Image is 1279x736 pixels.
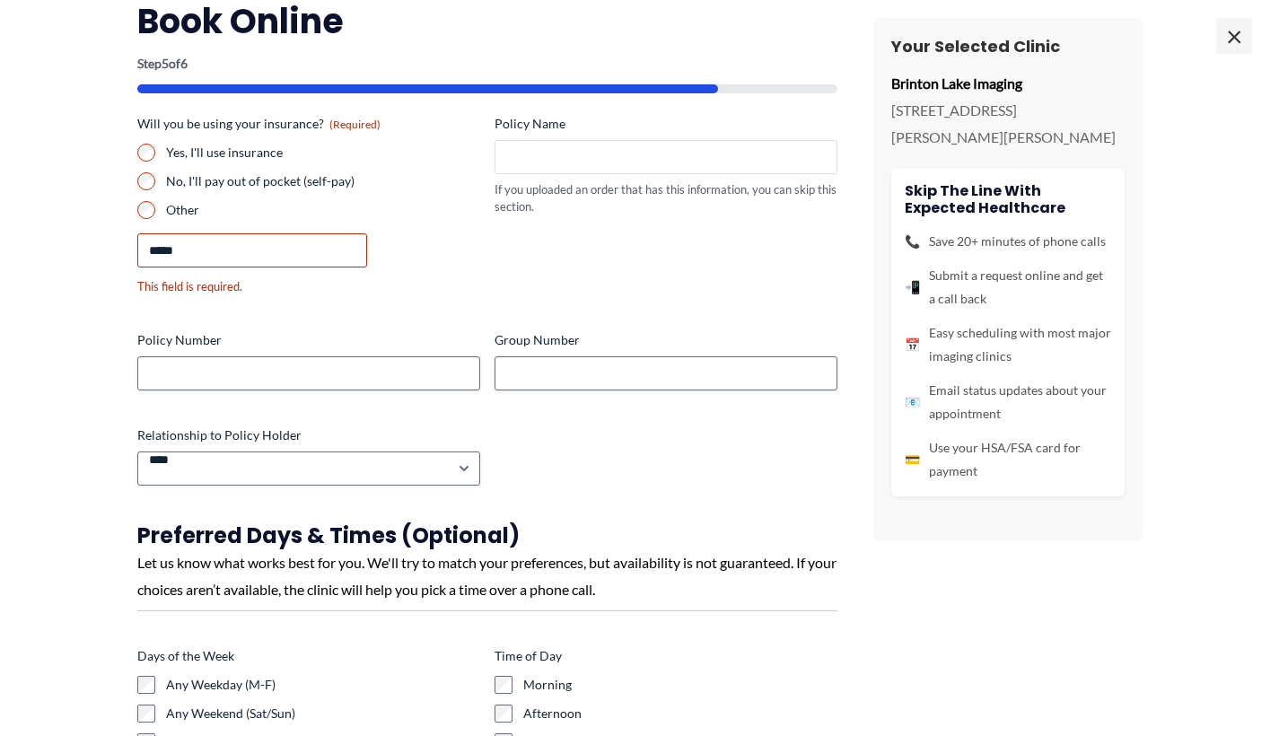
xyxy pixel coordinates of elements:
[166,144,480,162] label: Yes, I'll use insurance
[166,201,480,219] label: Other
[1216,18,1252,54] span: ×
[137,549,837,602] div: Let us know what works best for you. We'll try to match your preferences, but availability is not...
[905,276,920,299] span: 📲
[166,172,480,190] label: No, I'll pay out of pocket (self-pay)
[495,115,837,133] label: Policy Name
[891,70,1125,97] p: Brinton Lake Imaging
[523,676,837,694] label: Morning
[166,676,480,694] label: Any Weekday (M-F)
[891,97,1125,150] p: [STREET_ADDRESS][PERSON_NAME][PERSON_NAME]
[137,233,367,267] input: Other Choice, please specify
[137,331,480,349] label: Policy Number
[137,426,480,444] label: Relationship to Policy Holder
[180,56,188,71] span: 6
[905,436,1111,483] li: Use your HSA/FSA card for payment
[137,115,381,133] legend: Will you be using your insurance?
[905,379,1111,425] li: Email status updates about your appointment
[137,57,837,70] p: Step of
[905,230,920,253] span: 📞
[905,390,920,414] span: 📧
[523,705,837,723] label: Afternoon
[905,182,1111,216] h4: Skip the line with Expected Healthcare
[905,264,1111,311] li: Submit a request online and get a call back
[137,278,480,295] div: This field is required.
[495,181,837,215] div: If you uploaded an order that has this information, you can skip this section.
[891,36,1125,57] h3: Your Selected Clinic
[905,333,920,356] span: 📅
[495,647,562,665] legend: Time of Day
[162,56,169,71] span: 5
[495,331,837,349] label: Group Number
[329,118,381,131] span: (Required)
[905,230,1111,253] li: Save 20+ minutes of phone calls
[905,321,1111,368] li: Easy scheduling with most major imaging clinics
[905,448,920,471] span: 💳
[137,647,234,665] legend: Days of the Week
[166,705,480,723] label: Any Weekend (Sat/Sun)
[137,521,837,549] h3: Preferred Days & Times (Optional)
